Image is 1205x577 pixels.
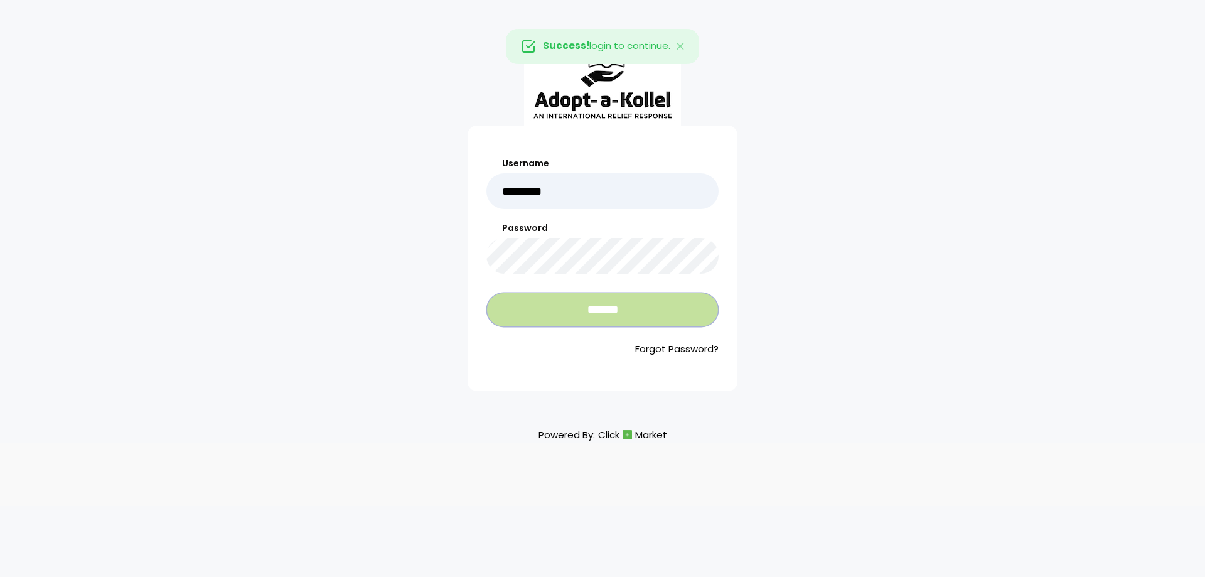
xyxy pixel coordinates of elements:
p: Powered By: [538,426,667,443]
label: Username [486,157,719,170]
strong: Success! [543,39,589,52]
img: cm_icon.png [623,430,632,439]
label: Password [486,222,719,235]
div: login to continue. [506,29,699,64]
a: ClickMarket [598,426,667,443]
button: Close [663,30,699,63]
img: aak_logo_sm.jpeg [524,35,681,126]
a: Forgot Password? [486,342,719,357]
